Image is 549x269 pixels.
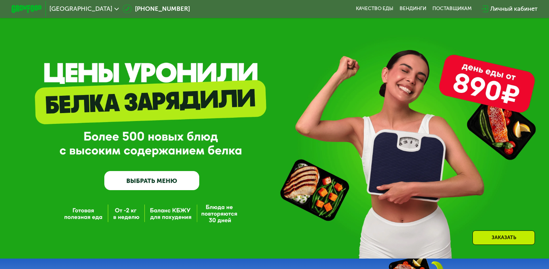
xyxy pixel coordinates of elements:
[490,4,537,13] div: Личный кабинет
[432,6,472,12] div: поставщикам
[104,171,199,190] a: ВЫБРАТЬ МЕНЮ
[356,6,393,12] a: Качество еды
[123,4,190,13] a: [PHONE_NUMBER]
[400,6,426,12] a: Вендинги
[49,6,112,12] span: [GEOGRAPHIC_DATA]
[472,230,535,245] div: Заказать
